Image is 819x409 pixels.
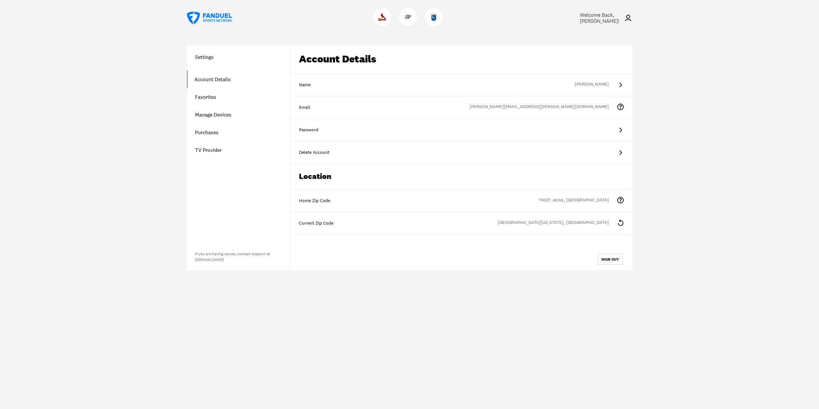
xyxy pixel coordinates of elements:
a: If you are having issues, contact support at[DOMAIN_NAME] [195,251,270,262]
div: 74037 Jenks, [GEOGRAPHIC_DATA] [539,197,617,205]
h1: Settings [187,53,291,61]
a: CardinalsCardinals [373,21,394,27]
div: [GEOGRAPHIC_DATA][US_STATE], [GEOGRAPHIC_DATA] [498,219,617,227]
img: Cardinals [378,13,386,21]
div: Delete Account [299,149,624,156]
button: SIGN OUT [598,254,623,265]
div: [PERSON_NAME] [575,81,617,89]
div: Current Zip Code [299,220,624,227]
div: [PERSON_NAME][EMAIL_ADDRESS][PERSON_NAME][DOMAIN_NAME] [470,104,617,111]
a: FanDuel Sports Network [187,12,232,24]
div: Name [299,82,624,88]
span: Welcome Back, [PERSON_NAME] ! [580,12,619,24]
div: Location [291,164,632,190]
a: Favorites [187,88,291,106]
div: Email [299,104,624,111]
a: Manage Devices [187,106,291,124]
a: RoyalsRoyals [425,21,445,27]
a: Purchases [187,124,291,141]
a: Account Details [187,70,291,88]
a: ThunderThunder [399,21,420,27]
a: Welcome Back,[PERSON_NAME]! [565,12,632,24]
img: Thunder [404,13,412,21]
div: Account Details [291,45,632,74]
a: TV Provider [187,141,291,159]
div: Home Zip Code [299,198,624,204]
img: Royals [430,13,438,21]
div: Password [299,127,624,133]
